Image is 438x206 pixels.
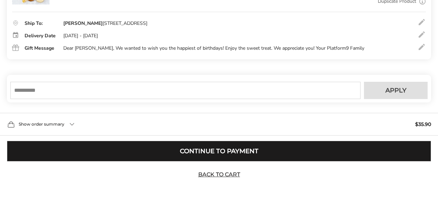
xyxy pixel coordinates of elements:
[25,33,56,38] div: Delivery Date
[385,87,407,94] span: Apply
[63,20,147,27] div: [STREET_ADDRESS]
[63,45,364,51] div: Dear [PERSON_NAME], We wanted to wish you the happiest of birthdays! Enjoy the sweet treat. We ap...
[19,122,64,126] span: Show order summary
[364,82,428,99] button: Apply
[63,20,103,27] strong: [PERSON_NAME]
[63,33,98,39] div: [DATE] - [DATE]
[25,21,56,26] div: Ship To:
[25,46,56,51] div: Gift Message
[195,171,243,178] a: Back to Cart
[7,141,431,161] button: Continue to Payment
[415,122,431,127] span: $35.90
